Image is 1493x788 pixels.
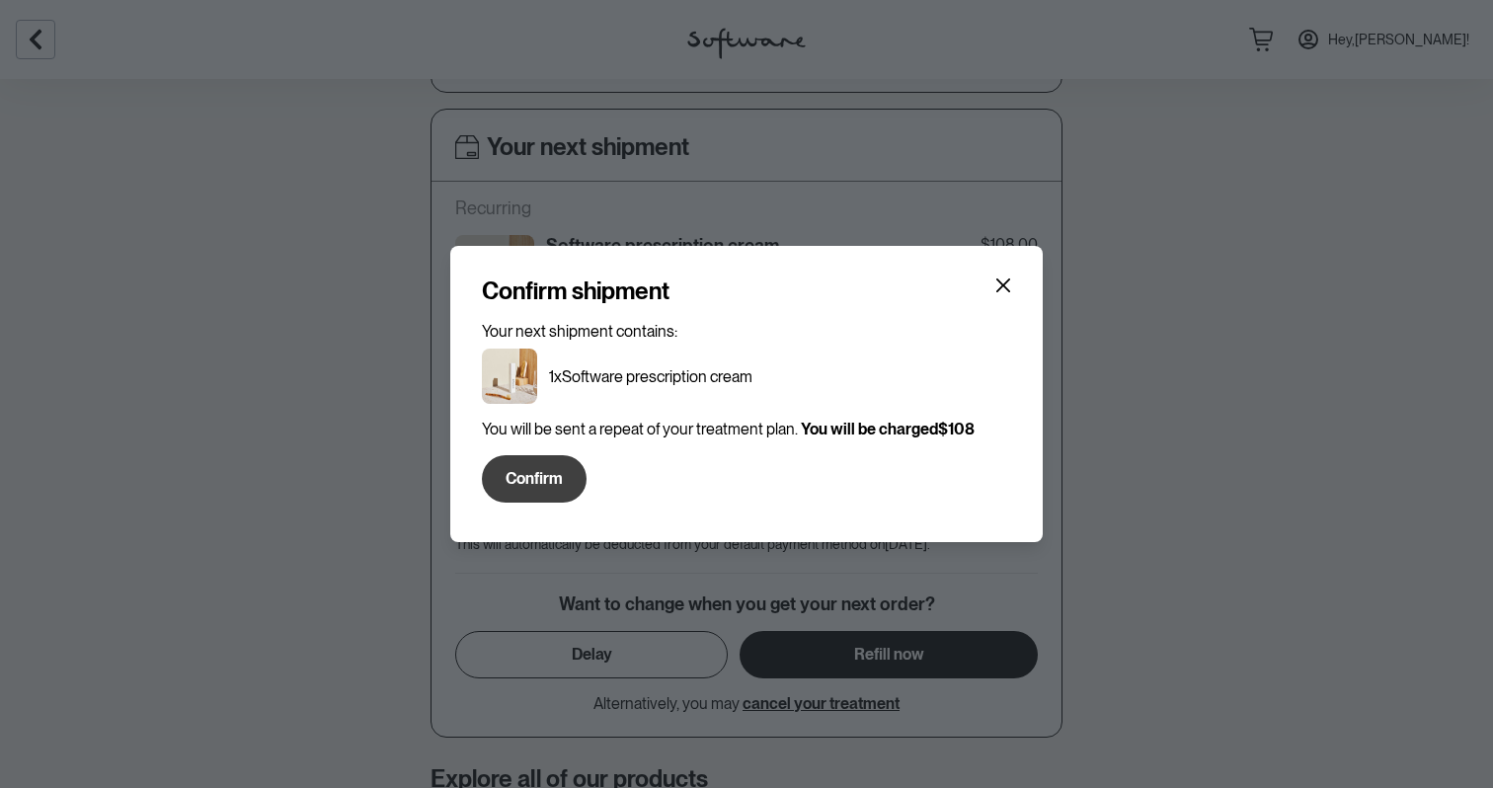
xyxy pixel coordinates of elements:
p: Your next shipment contains: [482,322,1011,341]
button: Confirm [482,455,587,503]
p: You will be sent a repeat of your treatment plan. [482,420,1011,438]
button: Close [987,270,1019,301]
h4: Confirm shipment [482,277,669,306]
span: Confirm [506,469,563,488]
p: 1x Software prescription cream [549,367,752,386]
img: ckrj7zkjy00033h5xptmbqh6o.jpg [482,349,537,404]
strong: You will be charged $108 [801,420,975,438]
